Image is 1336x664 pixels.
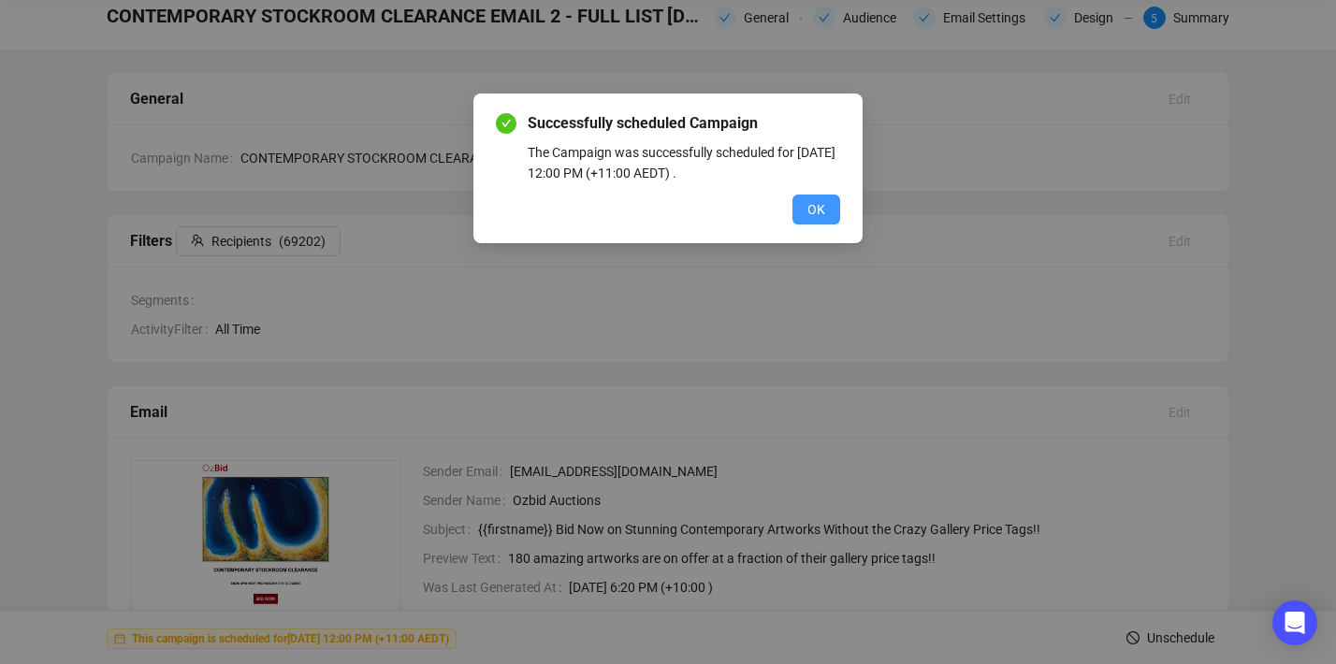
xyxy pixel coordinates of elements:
[1272,600,1317,645] div: Open Intercom Messenger
[807,199,825,220] span: OK
[528,142,840,183] div: The Campaign was successfully scheduled for [DATE] 12:00 PM (+11:00 AEDT) .
[792,195,840,224] button: OK
[528,112,840,135] span: Successfully scheduled Campaign
[496,113,516,134] span: check-circle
